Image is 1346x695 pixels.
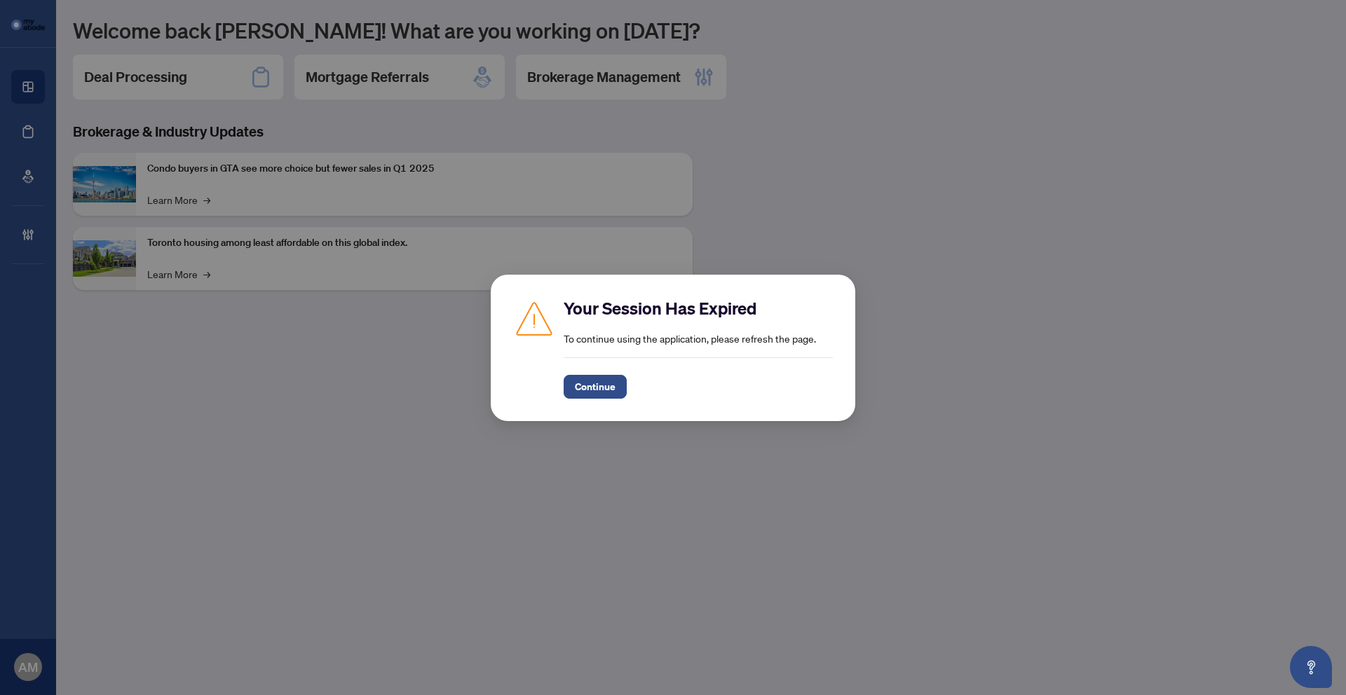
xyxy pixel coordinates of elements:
[513,297,555,339] img: Caution icon
[564,375,627,399] button: Continue
[564,297,833,399] div: To continue using the application, please refresh the page.
[575,376,616,398] span: Continue
[1290,646,1332,688] button: Open asap
[564,297,833,319] h2: Your Session Has Expired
